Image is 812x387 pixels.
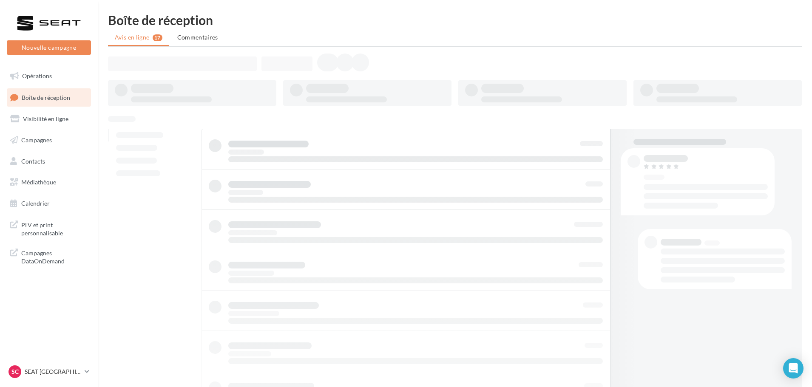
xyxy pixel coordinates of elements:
span: Médiathèque [21,178,56,186]
div: Boîte de réception [108,14,802,26]
a: Campagnes [5,131,93,149]
button: Nouvelle campagne [7,40,91,55]
a: SC SEAT [GEOGRAPHIC_DATA] [7,364,91,380]
a: PLV et print personnalisable [5,216,93,241]
a: Contacts [5,153,93,170]
span: Commentaires [177,34,218,41]
span: Opérations [22,72,52,79]
span: PLV et print personnalisable [21,219,88,237]
span: Contacts [21,157,45,164]
span: SC [11,367,19,376]
a: Opérations [5,67,93,85]
a: Campagnes DataOnDemand [5,244,93,269]
a: Médiathèque [5,173,93,191]
a: Visibilité en ligne [5,110,93,128]
span: Campagnes DataOnDemand [21,247,88,266]
div: Open Intercom Messenger [783,358,803,379]
span: Calendrier [21,200,50,207]
a: Calendrier [5,195,93,212]
span: Campagnes [21,136,52,144]
span: Boîte de réception [22,93,70,101]
a: Boîte de réception [5,88,93,107]
span: Visibilité en ligne [23,115,68,122]
p: SEAT [GEOGRAPHIC_DATA] [25,367,81,376]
